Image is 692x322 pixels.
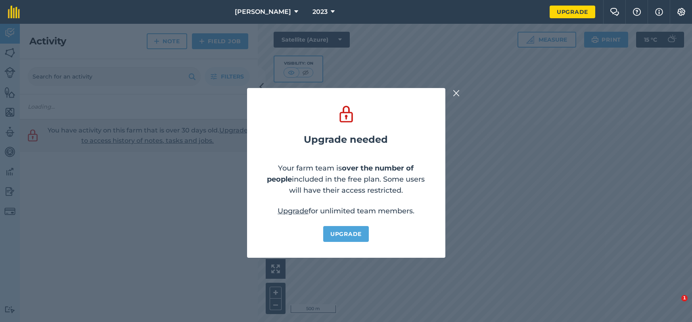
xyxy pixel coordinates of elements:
img: svg+xml;base64,PHN2ZyB4bWxucz0iaHR0cDovL3d3dy53My5vcmcvMjAwMC9zdmciIHdpZHRoPSIxNyIgaGVpZ2h0PSIxNy... [655,7,663,17]
a: Upgrade [550,6,595,18]
img: A question mark icon [632,8,642,16]
span: [PERSON_NAME] [235,7,291,17]
iframe: Intercom live chat [665,295,684,314]
a: Upgrade [278,207,309,215]
strong: over the number of people [267,164,414,184]
img: A cog icon [677,8,686,16]
span: 1 [681,295,688,301]
span: 2023 [312,7,328,17]
img: fieldmargin Logo [8,6,20,18]
p: for unlimited team members. [278,205,414,217]
p: Your farm team is included in the free plan. Some users will have their access restricted. [263,163,429,196]
img: svg+xml;base64,PHN2ZyB4bWxucz0iaHR0cDovL3d3dy53My5vcmcvMjAwMC9zdmciIHdpZHRoPSIyMiIgaGVpZ2h0PSIzMC... [453,88,460,98]
h2: Upgrade needed [304,134,388,145]
a: Upgrade [323,226,369,242]
img: Two speech bubbles overlapping with the left bubble in the forefront [610,8,619,16]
